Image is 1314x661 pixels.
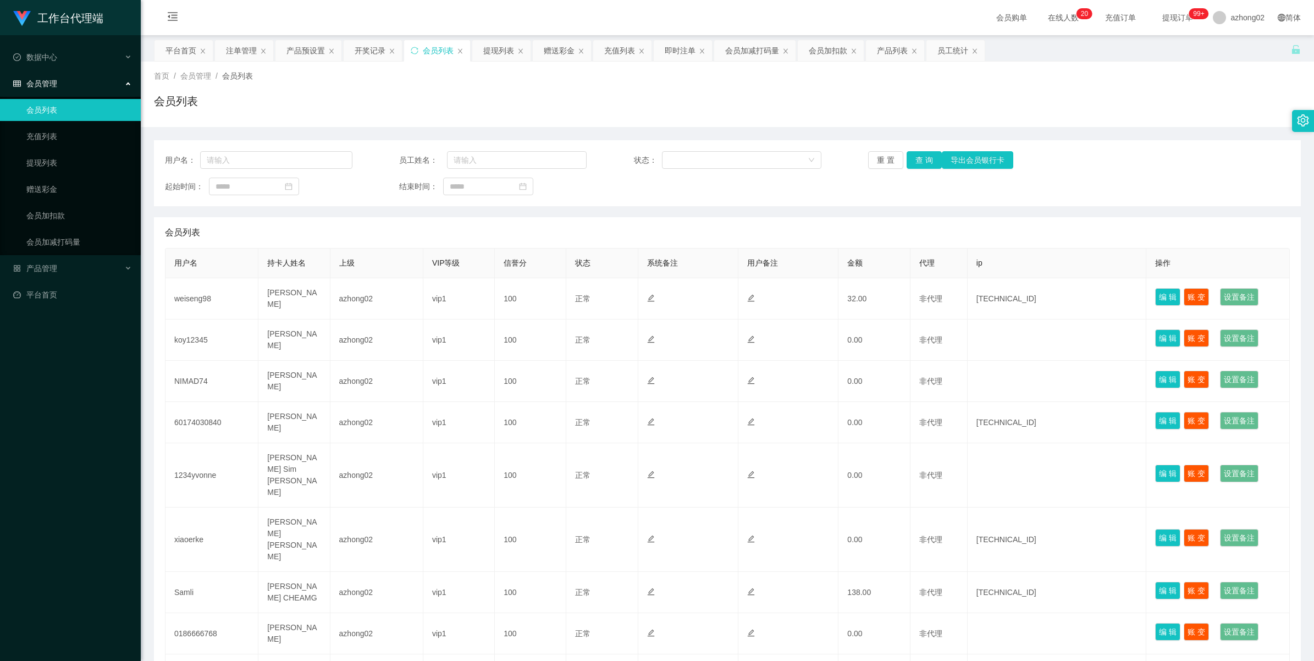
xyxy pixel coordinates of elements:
[495,508,566,572] td: 100
[747,471,755,478] i: 图标: edit
[976,258,982,267] span: ip
[1084,8,1088,19] p: 0
[165,226,200,239] span: 会员列表
[483,40,514,61] div: 提现列表
[13,53,21,61] i: 图标: check-circle-o
[423,443,495,508] td: vip1
[328,48,335,54] i: 图标: close
[647,629,655,637] i: 图标: edit
[330,402,423,443] td: azhong02
[919,294,942,303] span: 非代理
[838,402,910,443] td: 0.00
[447,151,587,169] input: 请输入
[260,48,267,54] i: 图标: close
[13,79,57,88] span: 会员管理
[13,13,103,22] a: 工作台代理端
[868,151,903,169] button: 重 置
[495,402,566,443] td: 100
[578,48,584,54] i: 图标: close
[919,588,942,597] span: 非代理
[1076,8,1092,19] sup: 20
[1184,288,1209,306] button: 账 变
[13,265,21,272] i: 图标: appstore-o
[647,588,655,596] i: 图标: edit
[1155,623,1180,641] button: 编 辑
[154,93,198,109] h1: 会员列表
[26,205,132,227] a: 会员加扣款
[165,361,258,402] td: NIMAD74
[258,361,330,402] td: [PERSON_NAME]
[919,629,942,638] span: 非代理
[968,278,1147,320] td: [TECHNICAL_ID]
[330,320,423,361] td: azhong02
[851,48,857,54] i: 图标: close
[647,418,655,426] i: 图标: edit
[504,258,527,267] span: 信誉分
[37,1,103,36] h1: 工作台代理端
[258,572,330,613] td: [PERSON_NAME] CHEAMG
[647,377,655,384] i: 图标: edit
[174,258,197,267] span: 用户名
[968,572,1147,613] td: [TECHNICAL_ID]
[258,443,330,508] td: [PERSON_NAME] Sim [PERSON_NAME]
[258,613,330,654] td: [PERSON_NAME]
[847,258,863,267] span: 金额
[200,48,206,54] i: 图标: close
[1155,329,1180,347] button: 编 辑
[575,418,590,427] span: 正常
[604,40,635,61] div: 充值列表
[1291,45,1301,54] i: 图标: unlock
[1155,529,1180,547] button: 编 辑
[1297,114,1309,126] i: 图标: setting
[1220,329,1258,347] button: 设置备注
[1155,582,1180,599] button: 编 辑
[838,278,910,320] td: 32.00
[286,40,325,61] div: 产品预设置
[838,613,910,654] td: 0.00
[877,40,908,61] div: 产品列表
[911,48,918,54] i: 图标: close
[1184,623,1209,641] button: 账 变
[1081,8,1085,19] p: 2
[285,183,292,190] i: 图标: calendar
[747,258,778,267] span: 用户备注
[971,48,978,54] i: 图标: close
[495,320,566,361] td: 100
[423,278,495,320] td: vip1
[174,71,176,80] span: /
[330,508,423,572] td: azhong02
[1220,465,1258,482] button: 设置备注
[1100,14,1141,21] span: 充值订单
[1278,14,1285,21] i: 图标: global
[919,377,942,385] span: 非代理
[26,125,132,147] a: 充值列表
[423,320,495,361] td: vip1
[423,361,495,402] td: vip1
[747,294,755,302] i: 图标: edit
[575,588,590,597] span: 正常
[258,402,330,443] td: [PERSON_NAME]
[423,402,495,443] td: vip1
[838,443,910,508] td: 0.00
[575,629,590,638] span: 正常
[226,40,257,61] div: 注单管理
[423,40,454,61] div: 会员列表
[423,508,495,572] td: vip1
[782,48,789,54] i: 图标: close
[747,588,755,596] i: 图标: edit
[165,320,258,361] td: koy12345
[517,48,524,54] i: 图标: close
[919,258,935,267] span: 代理
[575,335,590,344] span: 正常
[838,361,910,402] td: 0.00
[200,151,352,169] input: 请输入
[1184,529,1209,547] button: 账 变
[180,71,211,80] span: 会员管理
[647,471,655,478] i: 图标: edit
[747,629,755,637] i: 图标: edit
[647,258,678,267] span: 系统备注
[725,40,779,61] div: 会员加减打码量
[26,99,132,121] a: 会员列表
[165,40,196,61] div: 平台首页
[699,48,705,54] i: 图标: close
